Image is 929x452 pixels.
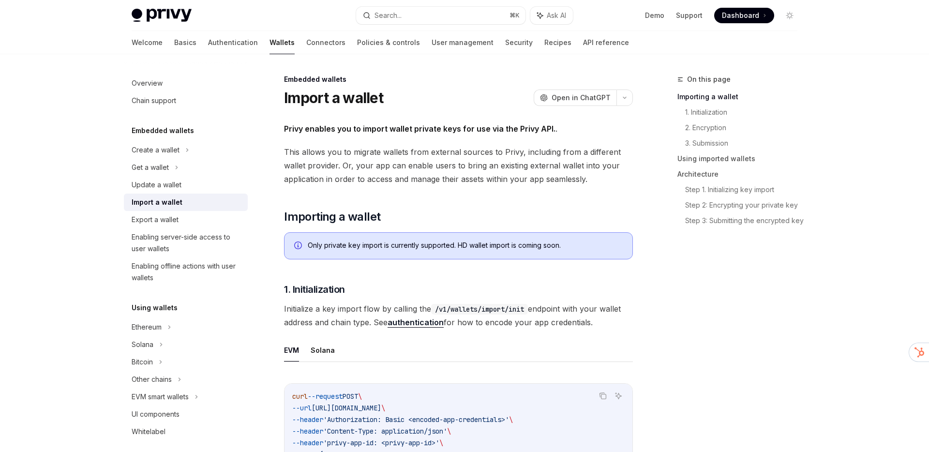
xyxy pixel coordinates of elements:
[292,392,308,401] span: curl
[530,7,573,24] button: Ask AI
[132,31,163,54] a: Welcome
[132,77,163,89] div: Overview
[311,339,335,362] button: Solana
[308,241,623,251] div: Only private key import is currently supported. HD wallet import is coming soon.
[292,438,323,447] span: --header
[132,260,242,284] div: Enabling offline actions with user wallets
[132,196,182,208] div: Import a wallet
[132,302,178,314] h5: Using wallets
[124,211,248,228] a: Export a wallet
[292,415,323,424] span: --header
[124,194,248,211] a: Import a wallet
[124,406,248,423] a: UI components
[132,95,176,106] div: Chain support
[124,92,248,109] a: Chain support
[375,10,402,21] div: Search...
[676,11,703,20] a: Support
[323,438,439,447] span: 'privy-app-id: <privy-app-id>'
[132,391,189,403] div: EVM smart wallets
[677,151,805,166] a: Using imported wallets
[132,408,180,420] div: UI components
[308,392,343,401] span: --request
[132,321,162,333] div: Ethereum
[270,31,295,54] a: Wallets
[284,339,299,362] button: EVM
[294,241,304,251] svg: Info
[343,392,358,401] span: POST
[722,11,759,20] span: Dashboard
[292,404,312,412] span: --url
[284,122,633,136] span: .
[132,144,180,156] div: Create a wallet
[505,31,533,54] a: Security
[677,166,805,182] a: Architecture
[284,302,633,329] span: Initialize a key import flow by calling the endpoint with your wallet address and chain type. See...
[124,176,248,194] a: Update a wallet
[645,11,664,20] a: Demo
[124,75,248,92] a: Overview
[432,31,494,54] a: User management
[323,415,509,424] span: 'Authorization: Basic <encoded-app-credentials>'
[685,197,805,213] a: Step 2: Encrypting your private key
[132,162,169,173] div: Get a wallet
[583,31,629,54] a: API reference
[685,120,805,136] a: 2. Encryption
[687,74,731,85] span: On this page
[124,228,248,257] a: Enabling server-side access to user wallets
[358,392,362,401] span: \
[208,31,258,54] a: Authentication
[677,89,805,105] a: Importing a wallet
[284,124,555,134] strong: Privy enables you to import wallet private keys for use via the Privy API.
[284,145,633,186] span: This allows you to migrate wallets from external sources to Privy, including from a different wal...
[685,105,805,120] a: 1. Initialization
[685,182,805,197] a: Step 1. Initializing key import
[509,415,513,424] span: \
[284,283,345,296] span: 1. Initialization
[447,427,451,436] span: \
[323,427,447,436] span: 'Content-Type: application/json'
[534,90,616,106] button: Open in ChatGPT
[612,390,625,402] button: Ask AI
[685,136,805,151] a: 3. Submission
[284,89,383,106] h1: Import a wallet
[132,9,192,22] img: light logo
[312,404,381,412] span: [URL][DOMAIN_NAME]
[132,214,179,226] div: Export a wallet
[132,426,165,437] div: Whitelabel
[552,93,611,103] span: Open in ChatGPT
[509,12,520,19] span: ⌘ K
[381,404,385,412] span: \
[431,304,528,315] code: /v1/wallets/import/init
[124,257,248,286] a: Enabling offline actions with user wallets
[132,374,172,385] div: Other chains
[284,75,633,84] div: Embedded wallets
[132,125,194,136] h5: Embedded wallets
[284,209,380,225] span: Importing a wallet
[132,339,153,350] div: Solana
[782,8,797,23] button: Toggle dark mode
[356,7,525,24] button: Search...⌘K
[547,11,566,20] span: Ask AI
[292,427,323,436] span: --header
[714,8,774,23] a: Dashboard
[132,356,153,368] div: Bitcoin
[132,231,242,255] div: Enabling server-side access to user wallets
[685,213,805,228] a: Step 3: Submitting the encrypted key
[174,31,196,54] a: Basics
[306,31,345,54] a: Connectors
[357,31,420,54] a: Policies & controls
[124,423,248,440] a: Whitelabel
[132,179,181,191] div: Update a wallet
[597,390,609,402] button: Copy the contents from the code block
[544,31,571,54] a: Recipes
[439,438,443,447] span: \
[388,317,444,328] a: authentication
